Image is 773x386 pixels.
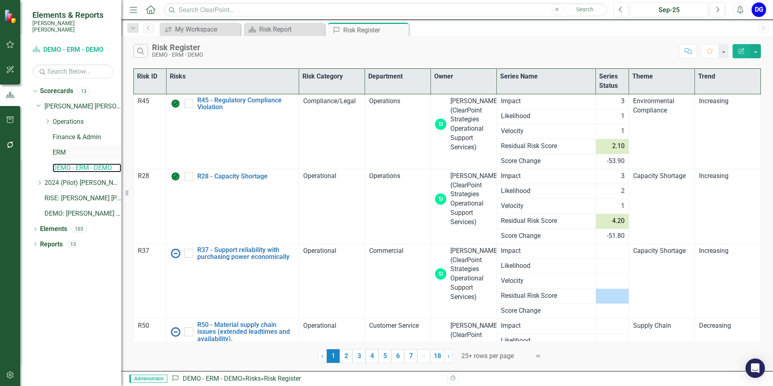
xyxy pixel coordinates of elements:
span: Operational [303,172,336,180]
span: Residual Risk Score [501,142,591,151]
button: Sep-25 [631,2,708,17]
span: 4.20 [612,216,625,226]
a: 7 [404,349,417,363]
td: Double-Click to Edit [299,169,365,244]
div: [PERSON_NAME] (ClearPoint Strategies Operational Support Services) [450,246,499,302]
span: 3 [621,172,625,181]
span: Capacity Shortage [633,247,686,255]
td: Double-Click to Edit [134,94,167,169]
td: Double-Click to Edit [134,169,167,244]
span: Increasing [699,97,729,105]
td: Double-Click to Edit [365,169,431,244]
span: -53.90 [607,157,625,166]
td: Double-Click to Edit [695,94,760,169]
a: R28 - Capacity Shortage [197,173,294,180]
span: Score Change [501,157,591,166]
td: Double-Click to Edit [431,244,496,318]
td: Double-Click to Edit [695,169,760,244]
td: Double-Click to Edit [596,333,629,348]
a: DEMO: [PERSON_NAME] [PERSON_NAME] Corporate Scorecard (Copied [DATE]) [44,209,121,218]
span: Residual Risk Score [501,216,591,226]
td: Double-Click to Edit [596,259,629,274]
a: 6 [391,349,404,363]
td: Double-Click to Edit [497,318,596,333]
span: Decreasing [699,322,731,329]
span: Velocity [501,201,591,211]
span: Administrator [129,375,167,383]
span: 1 [621,112,625,121]
span: R37 [138,247,149,255]
span: Likelihood [501,187,591,196]
span: Score Change [501,231,591,241]
div: » » [171,374,441,384]
span: Velocity [501,276,591,286]
td: Double-Click to Edit [134,244,167,318]
span: 1 [621,127,625,136]
td: Double-Click to Edit [596,199,629,214]
span: 3 [621,97,625,106]
div: 103 [71,226,87,233]
img: No Information [171,248,180,258]
a: 5 [378,349,391,363]
span: R45 [138,97,149,105]
td: Double-Click to Edit [299,244,365,318]
span: Likelihood [501,261,591,271]
span: Compliance/Legal [303,97,356,105]
td: Double-Click to Edit [497,124,596,139]
a: Finance & Admin [53,133,121,142]
a: DEMO - ERM - DEMO [183,375,242,382]
div: My Workspace [175,24,239,34]
td: Double-Click to Edit [497,184,596,199]
div: Risk Register [264,375,301,382]
span: Residual Risk Score [501,291,591,301]
a: R45 - Regulatory Compliance Violation [197,97,294,111]
input: Search ClearPoint... [164,3,607,17]
div: [PERSON_NAME] (ClearPoint Strategies Operational Support Services) [450,172,499,227]
td: Double-Click to Edit [365,244,431,318]
a: Risk Report [246,24,323,34]
div: DEMO - ERM - DEMO [152,52,203,58]
span: Capacity Shortage [633,172,686,180]
span: Impact [501,97,591,106]
td: Double-Click to Edit [596,244,629,259]
img: Manageable [171,99,180,108]
span: Increasing [699,247,729,255]
small: [PERSON_NAME] [PERSON_NAME] [32,20,113,33]
td: Double-Click to Edit [695,244,760,318]
span: Increasing [699,172,729,180]
a: 2 [340,349,353,363]
a: 18 [430,349,444,363]
td: Double-Click to Edit [497,94,596,109]
div: Risk Report [259,24,323,34]
td: Double-Click to Edit [596,109,629,124]
a: Reports [40,240,63,249]
button: DG [752,2,766,17]
td: Double-Click to Edit [629,169,695,244]
td: Double-Click to Edit [497,109,596,124]
td: Double-Click to Edit [596,94,629,109]
div: TJ [435,268,446,280]
a: DEMO - ERM - DEMO [53,163,121,173]
div: [PERSON_NAME] (ClearPoint Strategies Operational Support Services) [450,97,499,152]
td: Double-Click to Edit [497,244,596,259]
td: Double-Click to Edit [365,94,431,169]
span: Operations [369,172,400,180]
td: Double-Click to Edit [431,169,496,244]
div: TJ [435,193,446,205]
span: Environmental Compliance [633,97,674,114]
td: Double-Click to Edit [596,169,629,184]
td: Double-Click to Edit [596,318,629,333]
td: Double-Click to Edit [596,124,629,139]
a: R50 - Material supply chain issues (extended leadtimes and availability). [197,321,294,343]
a: Elements [40,225,67,234]
a: Operations [53,117,121,127]
a: 2024 (Pilot) [PERSON_NAME] [PERSON_NAME] Corporate Scorecard [44,178,121,188]
span: Likelihood [501,336,591,346]
span: 2 [621,187,625,196]
span: Impact [501,321,591,331]
a: R37 - Support reliability with purchasing power economically [197,246,294,261]
span: Search [576,6,593,13]
span: Impact [501,172,591,181]
span: 2.10 [612,142,625,151]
